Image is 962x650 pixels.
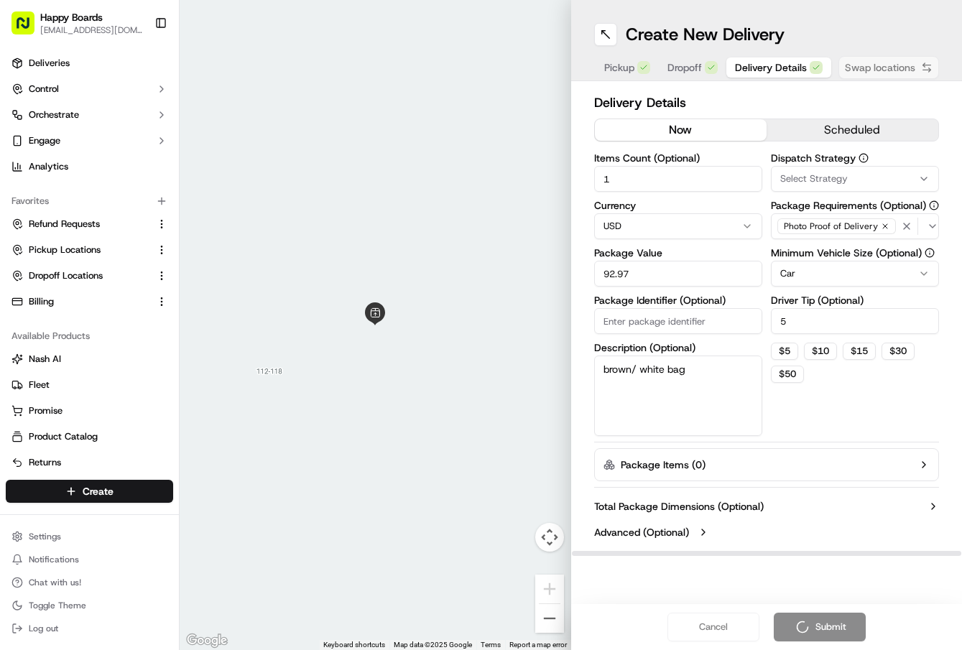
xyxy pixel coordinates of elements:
[594,153,762,163] label: Items Count (Optional)
[11,379,167,391] a: Fleet
[767,119,938,141] button: scheduled
[6,213,173,236] button: Refund Requests
[535,523,564,552] button: Map camera controls
[29,430,98,443] span: Product Catalog
[29,269,103,282] span: Dropoff Locations
[481,641,501,649] a: Terms (opens in new tab)
[29,134,60,147] span: Engage
[594,93,940,113] h2: Delivery Details
[6,238,173,261] button: Pickup Locations
[6,6,149,40] button: Happy Boards[EMAIL_ADDRESS][DOMAIN_NAME]
[6,549,173,570] button: Notifications
[594,343,762,353] label: Description (Optional)
[14,187,96,198] div: Past conversations
[29,554,79,565] span: Notifications
[594,499,940,514] button: Total Package Dimensions (Optional)
[6,103,173,126] button: Orchestrate
[784,220,878,232] span: Photo Proof of Delivery
[509,641,567,649] a: Report a map error
[6,129,173,152] button: Engage
[29,295,54,308] span: Billing
[45,261,190,273] span: [PERSON_NAME] [PERSON_NAME]
[65,137,236,152] div: Start new chat
[6,325,173,348] div: Available Products
[83,484,114,498] span: Create
[29,262,40,274] img: 1736555255976-a54dd68f-1ca7-489b-9aae-adbdc363a1c4
[594,448,940,481] button: Package Items (0)
[121,322,133,334] div: 💻
[6,399,173,422] button: Promise
[29,353,61,366] span: Nash AI
[37,93,259,108] input: Got a question? Start typing here...
[929,200,939,210] button: Package Requirements (Optional)
[29,321,110,335] span: Knowledge Base
[594,525,689,539] label: Advanced (Optional)
[882,343,915,360] button: $30
[771,366,804,383] button: $50
[804,343,837,360] button: $10
[101,356,174,367] a: Powered byPylon
[11,456,167,469] a: Returns
[183,631,231,650] img: Google
[201,261,231,273] span: [DATE]
[29,243,101,256] span: Pickup Locations
[771,248,939,258] label: Minimum Vehicle Size (Optional)
[14,14,43,43] img: Nash
[594,166,762,192] input: Enter number of items
[29,379,50,391] span: Fleet
[594,308,762,334] input: Enter package identifier
[6,572,173,593] button: Chat with us!
[621,458,706,472] label: Package Items ( 0 )
[193,261,198,273] span: •
[183,631,231,650] a: Open this area in Google Maps (opens a new window)
[6,290,173,313] button: Billing
[594,499,764,514] label: Total Package Dimensions (Optional)
[11,243,150,256] a: Pickup Locations
[771,153,939,163] label: Dispatch Strategy
[535,575,564,603] button: Zoom in
[771,295,939,305] label: Driver Tip (Optional)
[143,356,174,367] span: Pylon
[14,248,37,271] img: Joana Marie Avellanoza
[735,60,807,75] span: Delivery Details
[6,595,173,616] button: Toggle Theme
[29,600,86,611] span: Toggle Theme
[9,315,116,341] a: 📗Knowledge Base
[29,404,63,417] span: Promise
[11,295,150,308] a: Billing
[780,172,848,185] span: Select Strategy
[771,166,939,192] button: Select Strategy
[55,223,85,234] span: [DATE]
[6,618,173,639] button: Log out
[6,480,173,503] button: Create
[394,641,472,649] span: Map data ©2025 Google
[6,155,173,178] a: Analytics
[29,456,61,469] span: Returns
[11,353,167,366] a: Nash AI
[771,343,798,360] button: $5
[595,119,767,141] button: now
[29,218,100,231] span: Refund Requests
[6,451,173,474] button: Returns
[29,83,59,96] span: Control
[843,343,876,360] button: $15
[535,604,564,633] button: Zoom out
[6,78,173,101] button: Control
[223,184,262,201] button: See all
[594,200,762,210] label: Currency
[594,261,762,287] input: Enter package value
[29,623,58,634] span: Log out
[40,10,103,24] button: Happy Boards
[136,321,231,335] span: API Documentation
[6,52,173,75] a: Deliveries
[6,373,173,396] button: Fleet
[29,160,68,173] span: Analytics
[6,526,173,547] button: Settings
[6,190,173,213] div: Favorites
[11,430,167,443] a: Product Catalog
[859,153,869,163] button: Dispatch Strategy
[65,152,198,163] div: We're available if you need us!
[594,248,762,258] label: Package Value
[29,531,61,542] span: Settings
